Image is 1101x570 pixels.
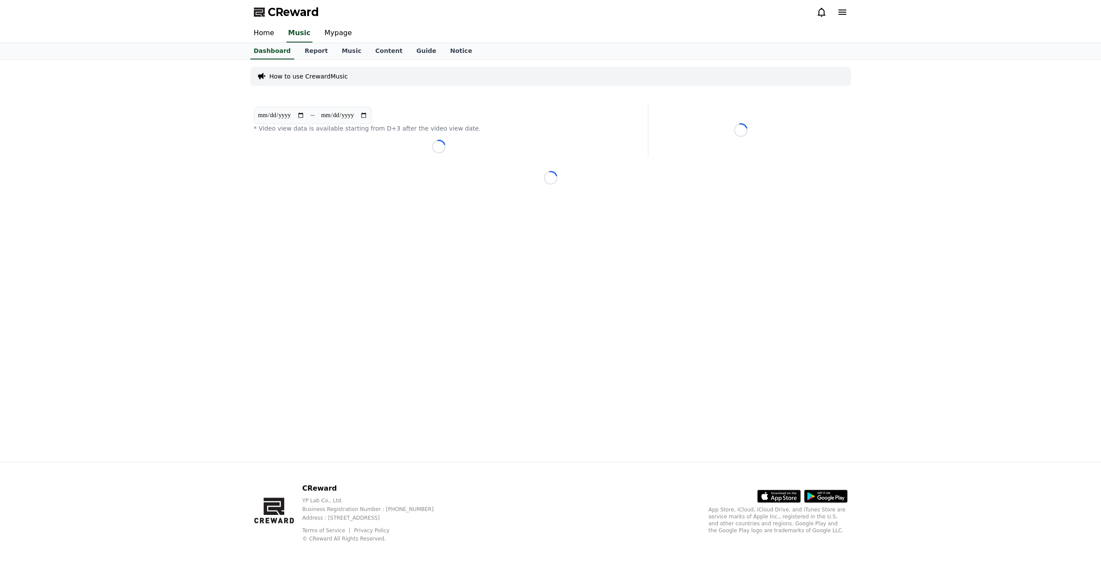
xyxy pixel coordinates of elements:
span: CReward [268,5,319,19]
a: CReward [254,5,319,19]
a: Home [247,24,281,43]
p: YP Lab Co., Ltd. [302,497,447,504]
p: CReward [302,483,447,494]
a: Report [298,43,335,59]
a: Dashboard [250,43,294,59]
a: Guide [409,43,443,59]
a: Notice [443,43,479,59]
a: Content [368,43,410,59]
p: ~ [310,110,316,121]
p: * Video view data is available starting from D+3 after the video view date. [254,124,624,133]
a: Music [286,24,312,43]
p: © CReward All Rights Reserved. [302,535,447,542]
a: Privacy Policy [354,527,390,534]
a: Terms of Service [302,527,352,534]
p: Business Registration Number : [PHONE_NUMBER] [302,506,447,513]
a: How to use CrewardMusic [269,72,348,81]
a: Mypage [318,24,359,43]
a: Music [335,43,368,59]
p: App Store, iCloud, iCloud Drive, and iTunes Store are service marks of Apple Inc., registered in ... [709,506,848,534]
p: Address : [STREET_ADDRESS] [302,514,447,521]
